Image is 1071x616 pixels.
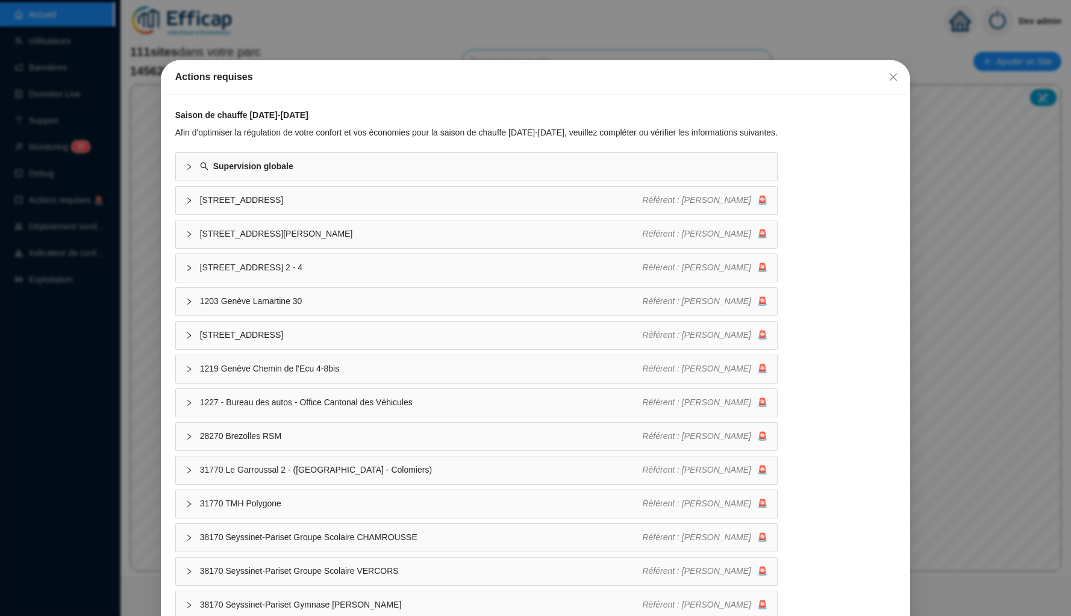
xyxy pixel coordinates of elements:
[186,500,193,508] span: collapsed
[200,430,643,443] span: 28270 Brezolles RSM
[176,456,777,484] div: 31770 Le Garroussal 2 - ([GEOGRAPHIC_DATA] - Colomiers)Référent : [PERSON_NAME]🚨
[176,389,777,417] div: 1227 - Bureau des autos - Office Cantonal des VéhiculesRéférent : [PERSON_NAME]🚨
[642,330,751,340] span: Référent : [PERSON_NAME]
[642,396,767,409] div: 🚨
[642,430,767,443] div: 🚨
[642,464,767,476] div: 🚨
[642,497,767,510] div: 🚨
[176,558,777,585] div: 38170 Seyssinet-Pariset Groupe Scolaire VERCORSRéférent : [PERSON_NAME]🚨
[200,162,208,170] span: search
[884,72,903,82] span: Fermer
[642,566,751,576] span: Référent : [PERSON_NAME]
[642,261,767,274] div: 🚨
[642,296,751,306] span: Référent : [PERSON_NAME]
[642,600,751,609] span: Référent : [PERSON_NAME]
[642,565,767,577] div: 🚨
[642,397,751,407] span: Référent : [PERSON_NAME]
[186,433,193,440] span: collapsed
[200,329,643,341] span: [STREET_ADDRESS]
[200,194,643,207] span: [STREET_ADDRESS]
[642,465,751,474] span: Référent : [PERSON_NAME]
[642,364,751,373] span: Référent : [PERSON_NAME]
[200,464,643,476] span: 31770 Le Garroussal 2 - ([GEOGRAPHIC_DATA] - Colomiers)
[200,531,643,544] span: 38170 Seyssinet-Pariset Groupe Scolaire CHAMROUSSE
[176,524,777,552] div: 38170 Seyssinet-Pariset Groupe Scolaire CHAMROUSSERéférent : [PERSON_NAME]🚨
[642,531,767,544] div: 🚨
[642,229,751,238] span: Référent : [PERSON_NAME]
[186,568,193,575] span: collapsed
[186,231,193,238] span: collapsed
[186,602,193,609] span: collapsed
[884,67,903,87] button: Close
[186,264,193,272] span: collapsed
[200,599,643,611] span: 38170 Seyssinet-Pariset Gymnase [PERSON_NAME]
[176,254,777,282] div: [STREET_ADDRESS] 2 - 4Référent : [PERSON_NAME]🚨
[200,497,643,510] span: 31770 TMH Polygone
[200,396,643,409] span: 1227 - Bureau des autos - Office Cantonal des Véhicules
[642,195,751,205] span: Référent : [PERSON_NAME]
[186,332,193,339] span: collapsed
[200,362,643,375] span: 1219 Genève Chemin de l'Ecu 4-8bis
[186,298,193,305] span: collapsed
[642,228,767,240] div: 🚨
[186,163,193,170] span: collapsed
[186,467,193,474] span: collapsed
[176,220,777,248] div: [STREET_ADDRESS][PERSON_NAME]Référent : [PERSON_NAME]🚨
[642,599,767,611] div: 🚨
[176,153,777,181] div: Supervision globale
[642,263,751,272] span: Référent : [PERSON_NAME]
[642,499,751,508] span: Référent : [PERSON_NAME]
[186,534,193,541] span: collapsed
[200,565,643,577] span: 38170 Seyssinet-Pariset Groupe Scolaire VERCORS
[186,366,193,373] span: collapsed
[176,322,777,349] div: [STREET_ADDRESS]Référent : [PERSON_NAME]🚨
[642,362,767,375] div: 🚨
[642,194,767,207] div: 🚨
[176,355,777,383] div: 1219 Genève Chemin de l'Ecu 4-8bisRéférent : [PERSON_NAME]🚨
[176,288,777,316] div: 1203 Genève Lamartine 30Référent : [PERSON_NAME]🚨
[888,72,898,82] span: close
[176,187,777,214] div: [STREET_ADDRESS]Référent : [PERSON_NAME]🚨
[175,110,308,120] strong: Saison de chauffe [DATE]-[DATE]
[175,126,778,139] div: Afin d'optimiser la régulation de votre confort et vos économies pour la saison de chauffe [DATE]...
[176,490,777,518] div: 31770 TMH PolygoneRéférent : [PERSON_NAME]🚨
[186,399,193,406] span: collapsed
[213,161,293,171] strong: Supervision globale
[642,295,767,308] div: 🚨
[200,228,643,240] span: [STREET_ADDRESS][PERSON_NAME]
[175,70,896,84] div: Actions requises
[642,329,767,341] div: 🚨
[642,532,751,542] span: Référent : [PERSON_NAME]
[200,295,643,308] span: 1203 Genève Lamartine 30
[176,423,777,450] div: 28270 Brezolles RSMRéférent : [PERSON_NAME]🚨
[642,431,751,441] span: Référent : [PERSON_NAME]
[186,197,193,204] span: collapsed
[200,261,643,274] span: [STREET_ADDRESS] 2 - 4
